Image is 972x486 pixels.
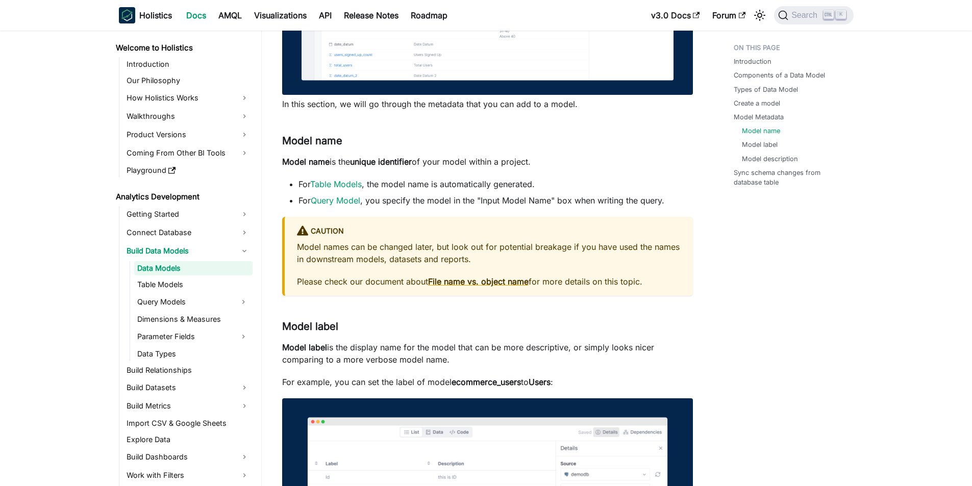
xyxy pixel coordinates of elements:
[123,379,253,396] a: Build Datasets
[282,135,693,147] h3: Model name
[282,320,693,333] h3: Model label
[742,126,780,136] a: Model name
[113,41,253,55] a: Welcome to Holistics
[645,7,706,23] a: v3.0 Docs
[123,243,253,259] a: Build Data Models
[123,449,253,465] a: Build Dashboards
[282,98,693,110] p: In this section, we will go through the metadata that you can add to a model.
[788,11,824,20] span: Search
[742,140,778,149] a: Model label
[123,467,253,483] a: Work with Filters
[742,154,798,164] a: Model description
[123,224,253,241] a: Connect Database
[134,328,234,345] a: Parameter Fields
[310,179,362,189] a: Table Models
[297,275,681,288] p: Please check our document about for more details on this topic.
[123,163,253,177] a: Playground
[297,241,681,265] p: Model names can be changed later, but look out for potential breakage if you have used the names ...
[134,312,253,326] a: Dimensions & Measures
[529,377,551,387] strong: Users
[734,70,825,80] a: Components of a Data Model
[774,6,853,24] button: Search (Ctrl+K)
[123,363,253,377] a: Build Relationships
[734,98,780,108] a: Create a model
[123,416,253,430] a: Import CSV & Google Sheets
[113,190,253,204] a: Analytics Development
[212,7,248,23] a: AMQL
[134,347,253,361] a: Data Types
[405,7,454,23] a: Roadmap
[282,342,327,352] strong: Model label
[123,206,253,222] a: Getting Started
[109,31,262,486] nav: Docs sidebar
[311,195,360,206] a: Query Model
[123,73,253,88] a: Our Philosophy
[752,7,768,23] button: Switch between dark and light mode (currently light mode)
[234,328,253,345] button: Expand sidebar category 'Parameter Fields'
[836,10,846,19] kbd: K
[706,7,752,23] a: Forum
[139,9,172,21] b: Holistics
[134,261,253,275] a: Data Models
[234,294,253,310] button: Expand sidebar category 'Query Models'
[180,7,212,23] a: Docs
[282,341,693,366] p: is the display name for the model that can be more descriptive, or simply looks nicer comparing t...
[248,7,313,23] a: Visualizations
[734,85,798,94] a: Types of Data Model
[282,157,330,167] strong: Model name
[297,225,681,238] div: caution
[123,90,253,106] a: How Holistics Works
[282,376,693,388] p: For example, you can set the label of model to :
[119,7,135,23] img: Holistics
[428,276,529,287] a: File name vs. object name
[734,112,784,122] a: Model Metadata
[123,145,253,161] a: Coming From Other BI Tools
[123,126,253,143] a: Product Versions
[298,194,693,207] li: For , you specify the model in the "Input Model Name" box when writing the query.
[134,277,253,292] a: Table Models
[298,178,693,190] li: For , the model name is automatically generated.
[123,108,253,124] a: Walkthroughs
[734,168,848,187] a: Sync schema changes from database table
[134,294,234,310] a: Query Models
[313,7,338,23] a: API
[123,398,253,414] a: Build Metrics
[119,7,172,23] a: HolisticsHolistics
[452,377,521,387] strong: ecommerce_users
[282,156,693,168] p: is the of your model within a project.
[350,157,412,167] strong: unique identifier
[338,7,405,23] a: Release Notes
[123,57,253,71] a: Introduction
[734,57,771,66] a: Introduction
[123,432,253,447] a: Explore Data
